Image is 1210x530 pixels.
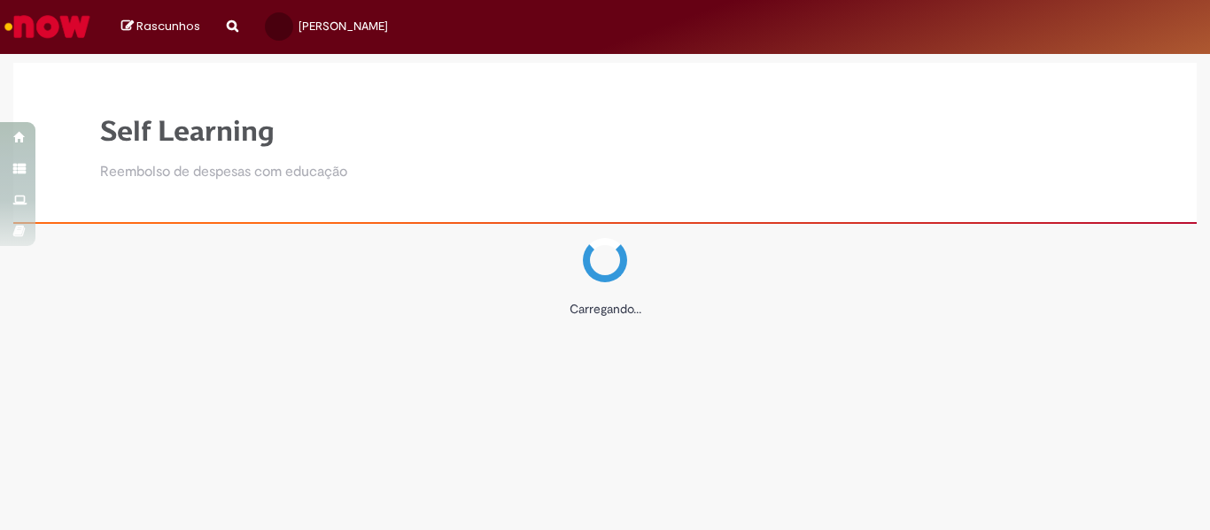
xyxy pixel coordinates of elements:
h2: Reembolso de despesas com educação [100,165,347,181]
span: [PERSON_NAME] [299,19,388,34]
img: ServiceNow [2,9,93,44]
a: Rascunhos [121,19,200,35]
center: Carregando... [100,300,1110,318]
span: Rascunhos [136,18,200,35]
h1: Self Learning [100,116,347,147]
